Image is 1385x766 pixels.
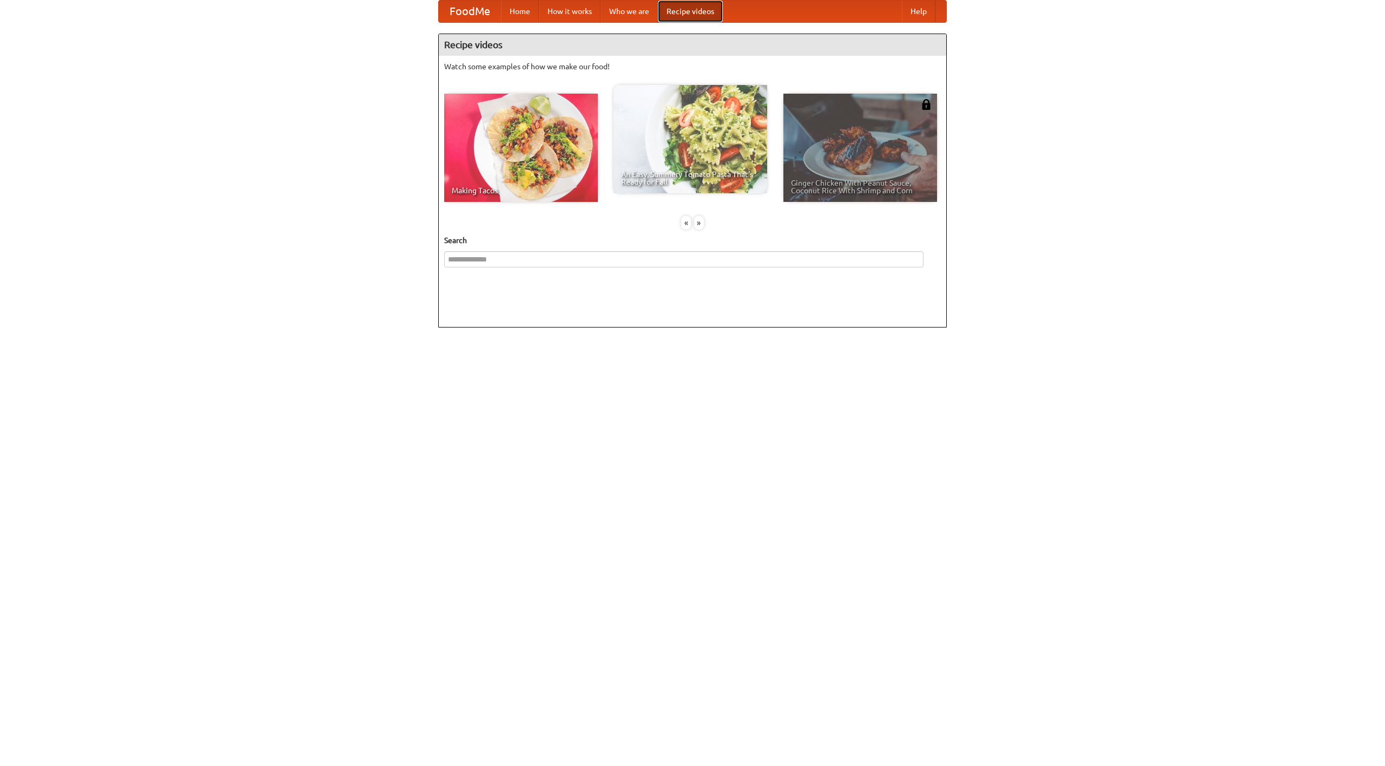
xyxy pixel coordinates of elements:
a: Who we are [601,1,658,22]
div: » [694,216,704,230]
a: Recipe videos [658,1,723,22]
h4: Recipe videos [439,34,946,56]
p: Watch some examples of how we make our food! [444,61,941,72]
span: Making Tacos [452,187,590,194]
img: 483408.png [921,99,932,110]
a: An Easy, Summery Tomato Pasta That's Ready for Fall [614,85,767,193]
a: Making Tacos [444,94,598,202]
div: « [681,216,691,230]
a: FoodMe [439,1,501,22]
a: Home [501,1,539,22]
span: An Easy, Summery Tomato Pasta That's Ready for Fall [621,171,760,186]
a: How it works [539,1,601,22]
a: Help [902,1,935,22]
h5: Search [444,235,941,246]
